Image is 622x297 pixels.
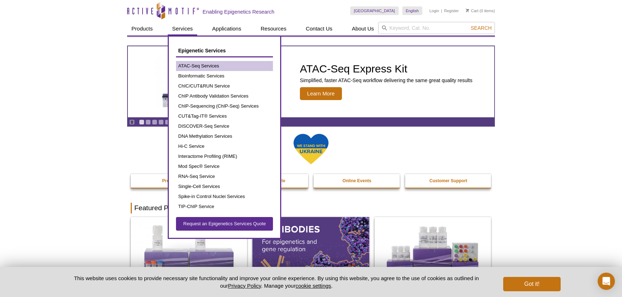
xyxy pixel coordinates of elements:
[441,6,442,15] li: |
[145,119,151,125] a: Go to slide 2
[252,217,369,287] img: All Antibodies
[152,119,157,125] a: Go to slide 3
[598,273,615,290] div: Open Intercom Messenger
[176,171,273,181] a: RNA-Seq Service
[301,22,336,36] a: Contact Us
[466,9,469,12] img: Your Cart
[343,178,371,183] strong: Online Events
[178,48,226,53] span: Epigenetic Services
[176,81,273,91] a: ChIC/CUT&RUN Service
[176,71,273,81] a: Bioinformatic Services
[176,111,273,121] a: CUT&Tag-IT® Services
[176,91,273,101] a: ChIP Antibody Validation Services
[168,22,197,36] a: Services
[176,181,273,192] a: Single-Cell Services
[128,46,494,117] article: ATAC-Seq Express Kit
[469,25,494,31] button: Search
[300,77,472,84] p: Simplified, faster ATAC-Seq workflow delivering the same great quality results
[129,119,135,125] a: Toggle autoplay
[503,277,561,291] button: Got it!
[405,174,492,188] a: Customer Support
[430,178,467,183] strong: Customer Support
[176,141,273,151] a: Hi-C Service
[176,131,273,141] a: DNA Methylation Services
[131,203,491,213] h2: Featured Products
[127,22,157,36] a: Products
[466,6,495,15] li: (0 items)
[139,119,144,125] a: Go to slide 1
[151,55,270,109] img: ATAC-Seq Express Kit
[203,9,274,15] h2: Enabling Epigenetics Research
[466,8,478,13] a: Cart
[176,44,273,57] a: Epigenetic Services
[176,61,273,71] a: ATAC-Seq Services
[176,151,273,161] a: Interactome Profiling (RIME)
[128,46,494,117] a: ATAC-Seq Express Kit ATAC-Seq Express Kit Simplified, faster ATAC-Seq workflow delivering the sam...
[176,217,273,231] a: Request an Epigenetics Services Quote
[176,121,273,131] a: DISCOVER-Seq Service
[61,274,491,289] p: This website uses cookies to provide necessary site functionality and improve your online experie...
[176,161,273,171] a: Mod Spec® Service
[300,87,342,100] span: Learn More
[176,101,273,111] a: ChIP-Sequencing (ChIP-Seq) Services
[350,6,399,15] a: [GEOGRAPHIC_DATA]
[348,22,379,36] a: About Us
[314,174,400,188] a: Online Events
[430,8,439,13] a: Login
[375,217,491,287] img: CUT&Tag-IT® Express Assay Kit
[131,217,247,287] img: DNA Library Prep Kit for Illumina
[131,174,218,188] a: Promotions
[296,283,331,289] button: cookie settings
[256,22,291,36] a: Resources
[176,192,273,202] a: Spike-in Control Nuclei Services
[176,202,273,212] a: TIP-ChIP Service
[158,119,164,125] a: Go to slide 4
[444,8,459,13] a: Register
[208,22,246,36] a: Applications
[300,63,472,74] h2: ATAC-Seq Express Kit
[228,283,261,289] a: Privacy Policy
[378,22,495,34] input: Keyword, Cat. No.
[162,178,186,183] strong: Promotions
[165,119,170,125] a: Go to slide 5
[402,6,422,15] a: English
[471,25,492,31] span: Search
[293,133,329,165] img: We Stand With Ukraine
